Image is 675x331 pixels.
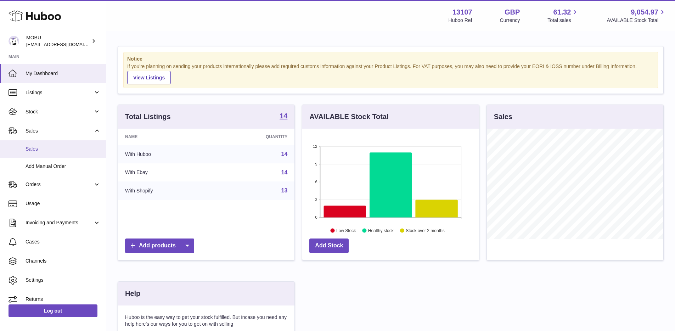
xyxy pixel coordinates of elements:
span: My Dashboard [26,70,101,77]
img: mo@mobu.co.uk [9,36,19,46]
text: 0 [315,215,317,219]
text: 3 [315,197,317,202]
a: Add Stock [309,239,349,253]
p: Huboo is the easy way to get your stock fulfilled. But incase you need any help here's our ways f... [125,314,287,327]
a: 13 [281,187,288,193]
div: If you're planning on sending your products internationally please add required customs informati... [127,63,654,84]
strong: GBP [505,7,520,17]
text: 6 [315,180,317,184]
text: 9 [315,162,317,166]
h3: AVAILABLE Stock Total [309,112,388,122]
div: Huboo Ref [449,17,472,24]
strong: 14 [280,112,287,119]
div: Currency [500,17,520,24]
a: 9,054.97 AVAILABLE Stock Total [607,7,666,24]
a: Add products [125,239,194,253]
span: Orders [26,181,93,188]
span: Channels [26,258,101,264]
a: 61.32 Total sales [547,7,579,24]
span: Invoicing and Payments [26,219,93,226]
text: 12 [313,144,317,148]
strong: Notice [127,56,654,62]
span: AVAILABLE Stock Total [607,17,666,24]
span: Settings [26,277,101,284]
strong: 13107 [452,7,472,17]
a: 14 [281,169,288,175]
a: Log out [9,304,97,317]
span: Cases [26,239,101,245]
span: Sales [26,128,93,134]
td: With Shopify [118,181,213,200]
td: With Ebay [118,163,213,182]
h3: Help [125,289,140,298]
span: Sales [26,146,101,152]
h3: Total Listings [125,112,171,122]
span: [EMAIL_ADDRESS][DOMAIN_NAME] [26,41,104,47]
text: Low Stock [336,228,356,233]
a: View Listings [127,71,171,84]
span: Returns [26,296,101,303]
td: With Huboo [118,145,213,163]
span: Add Manual Order [26,163,101,170]
th: Name [118,129,213,145]
span: Total sales [547,17,579,24]
h3: Sales [494,112,512,122]
text: Healthy stock [368,228,394,233]
span: Usage [26,200,101,207]
a: 14 [281,151,288,157]
th: Quantity [213,129,295,145]
div: MOBU [26,34,90,48]
span: 9,054.97 [631,7,658,17]
a: 14 [280,112,287,121]
span: 61.32 [553,7,571,17]
span: Stock [26,108,93,115]
text: Stock over 2 months [406,228,445,233]
span: Listings [26,89,93,96]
